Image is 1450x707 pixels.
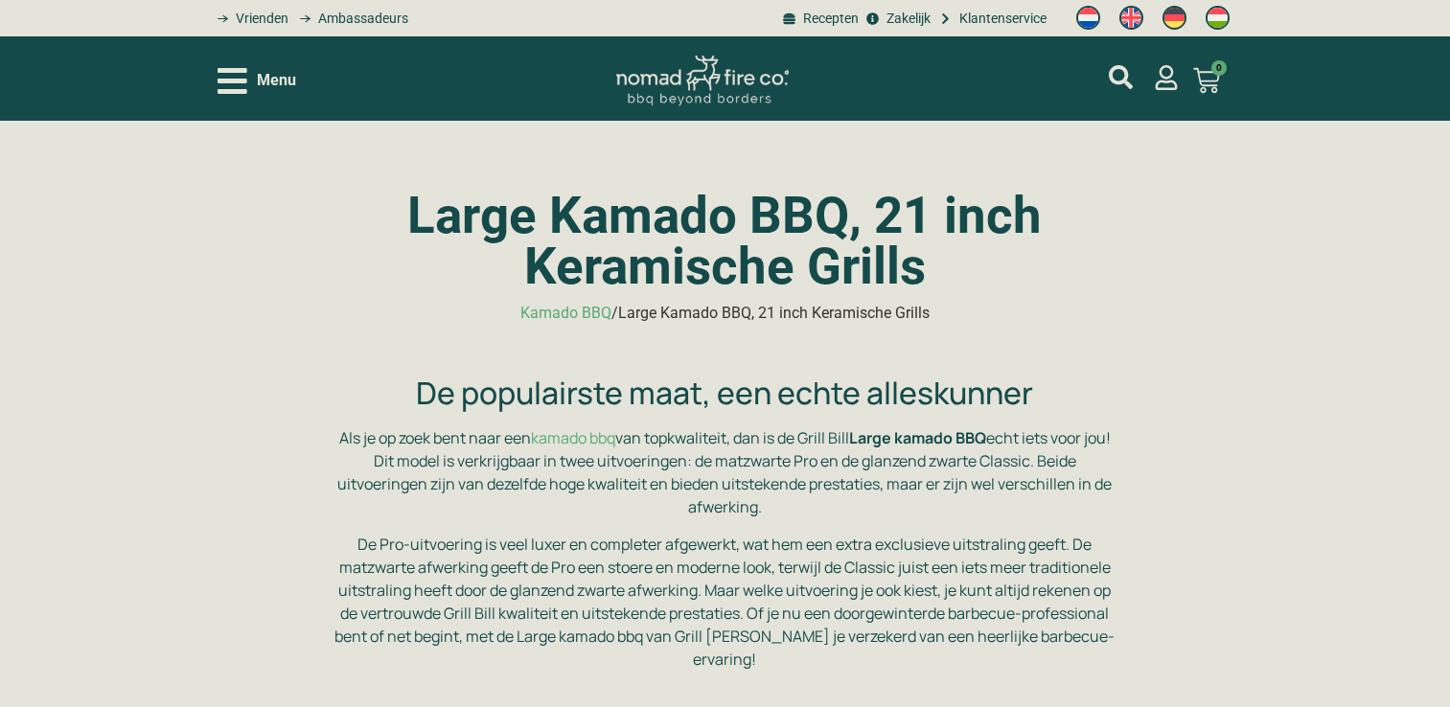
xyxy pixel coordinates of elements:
a: mijn account [1109,65,1133,89]
span: Klantenservice [955,9,1047,29]
a: grill bill klantenservice [935,9,1046,29]
a: Kamado BBQ [520,304,611,322]
h1: Large Kamado BBQ, 21 inch Keramische Grills [329,191,1120,292]
span: Large Kamado BBQ, 21 inch Keramische Grills [618,304,930,322]
img: Nomad Logo [616,56,789,106]
a: 0 [1170,56,1243,105]
a: Switch to Duits [1153,1,1196,35]
a: BBQ recepten [780,9,859,29]
p: Als je op zoek bent naar een van topkwaliteit, dan is de Grill Bill echt iets voor jou! Dit model... [329,426,1120,518]
span: Recepten [798,9,859,29]
span: 0 [1211,60,1227,76]
a: mijn account [1154,65,1179,90]
span: Ambassadeurs [313,9,408,29]
a: grill bill ambassadors [293,9,408,29]
span: / [611,304,618,322]
img: Hongaars [1206,6,1230,30]
img: Nederlands [1076,6,1100,30]
a: Switch to Hongaars [1196,1,1239,35]
a: kamado bbq [531,427,615,448]
h2: De populairste maat, een echte alleskunner [329,375,1120,411]
img: Engels [1119,6,1143,30]
a: grill bill zakeljk [863,9,931,29]
span: Zakelijk [882,9,931,29]
span: Menu [257,69,296,92]
span: Vrienden [231,9,288,29]
p: De Pro-uitvoering is veel luxer en completer afgewerkt, wat hem een extra exclusieve uitstraling ... [329,533,1120,671]
a: grill bill vrienden [210,9,288,29]
a: Switch to Engels [1110,1,1153,35]
nav: breadcrumbs [520,302,930,325]
div: Open/Close Menu [218,64,296,98]
img: Duits [1162,6,1186,30]
strong: Large kamado BBQ [849,427,986,448]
